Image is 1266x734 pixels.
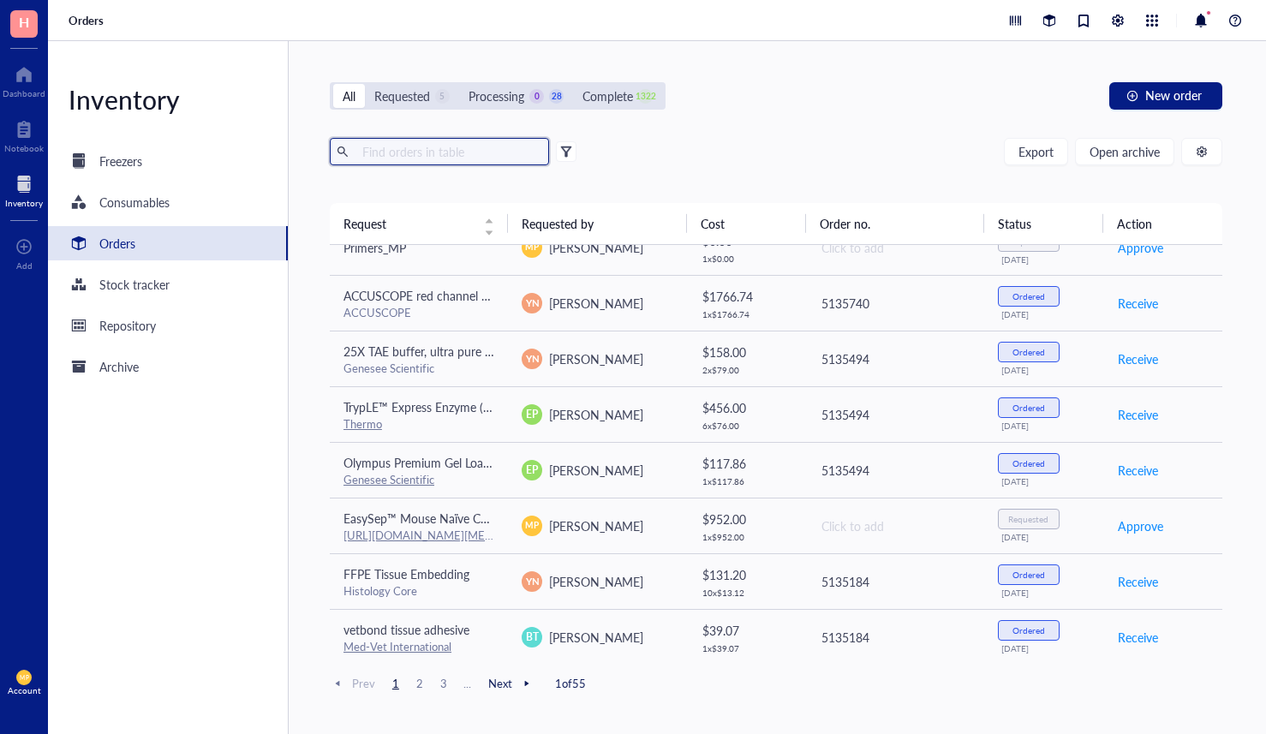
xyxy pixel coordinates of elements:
[69,13,107,28] a: Orders
[821,238,970,257] div: Click to add
[1117,457,1159,484] button: Receive
[1001,588,1090,598] div: [DATE]
[821,516,970,535] div: Click to add
[821,294,970,313] div: 5135740
[1001,643,1090,653] div: [DATE]
[1004,138,1068,165] button: Export
[1012,458,1045,468] div: Ordered
[1001,476,1090,486] div: [DATE]
[457,676,478,691] span: ...
[525,574,539,588] span: YN
[8,685,41,695] div: Account
[1018,145,1054,158] span: Export
[702,254,792,264] div: 1 x $ 0.00
[48,226,288,260] a: Orders
[1001,309,1090,319] div: [DATE]
[99,316,156,335] div: Repository
[549,406,643,423] span: [PERSON_NAME]
[702,454,792,473] div: $ 117.86
[343,214,474,233] span: Request
[702,621,792,640] div: $ 39.07
[638,89,653,104] div: 1322
[1103,203,1222,244] th: Action
[343,398,640,415] span: TrypLE™ Express Enzyme (1X), no [MEDICAL_DATA] red
[48,267,288,301] a: Stock tracker
[821,572,970,591] div: 5135184
[1118,349,1158,368] span: Receive
[99,234,135,253] div: Orders
[1012,347,1045,357] div: Ordered
[806,553,984,609] td: 5135184
[508,203,686,244] th: Requested by
[806,442,984,498] td: 5135494
[20,674,28,681] span: MP
[806,498,984,553] td: Click to add
[330,676,375,691] span: Prev
[48,82,288,116] div: Inventory
[343,454,612,471] span: Olympus Premium Gel Loading Pipette Tips - 200ul
[1001,532,1090,542] div: [DATE]
[806,386,984,442] td: 5135494
[1117,345,1159,373] button: Receive
[1012,291,1045,301] div: Ordered
[435,89,450,104] div: 5
[343,527,556,543] a: [URL][DOMAIN_NAME][MEDICAL_DATA]
[687,203,806,244] th: Cost
[1117,234,1164,261] button: Approve
[702,565,792,584] div: $ 131.20
[19,11,29,33] span: H
[1075,138,1174,165] button: Open archive
[1117,624,1159,651] button: Receive
[806,203,984,244] th: Order no.
[5,198,43,208] div: Inventory
[702,287,792,306] div: $ 1766.74
[1001,254,1090,265] div: [DATE]
[374,87,430,105] div: Requested
[343,638,451,654] a: Med-Vet International
[549,350,643,367] span: [PERSON_NAME]
[1118,294,1158,313] span: Receive
[488,676,534,691] span: Next
[1117,401,1159,428] button: Receive
[343,621,469,638] span: vetbond tissue adhesive
[1117,568,1159,595] button: Receive
[343,343,514,360] span: 25X TAE buffer, ultra pure grade
[48,349,288,384] a: Archive
[702,532,792,542] div: 1 x $ 952.00
[4,116,44,153] a: Notebook
[702,309,792,319] div: 1 x $ 1766.74
[582,87,633,105] div: Complete
[355,139,542,164] input: Find orders in table
[99,152,142,170] div: Freezers
[1118,405,1158,424] span: Receive
[1117,512,1164,540] button: Approve
[343,583,494,599] div: Histology Core
[549,295,643,312] span: [PERSON_NAME]
[1001,421,1090,431] div: [DATE]
[555,676,586,691] span: 1 of 55
[48,185,288,219] a: Consumables
[526,407,538,422] span: EP
[549,573,643,590] span: [PERSON_NAME]
[702,365,792,375] div: 2 x $ 79.00
[343,305,494,320] div: ACCUSCOPE
[48,144,288,178] a: Freezers
[343,510,668,527] span: EasySep™ Mouse Naïve CD8+ [MEDICAL_DATA] Isolation Kit
[469,87,524,105] div: Processing
[1118,238,1163,257] span: Approve
[3,61,45,98] a: Dashboard
[821,628,970,647] div: 5135184
[1118,628,1158,647] span: Receive
[409,676,430,691] span: 2
[3,88,45,98] div: Dashboard
[549,239,643,256] span: [PERSON_NAME]
[549,462,643,479] span: [PERSON_NAME]
[702,343,792,361] div: $ 158.00
[702,643,792,653] div: 1 x $ 39.07
[1090,145,1160,158] span: Open archive
[821,461,970,480] div: 5135494
[702,421,792,431] div: 6 x $ 76.00
[526,630,539,645] span: BT
[1117,289,1159,317] button: Receive
[1109,82,1222,110] button: New order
